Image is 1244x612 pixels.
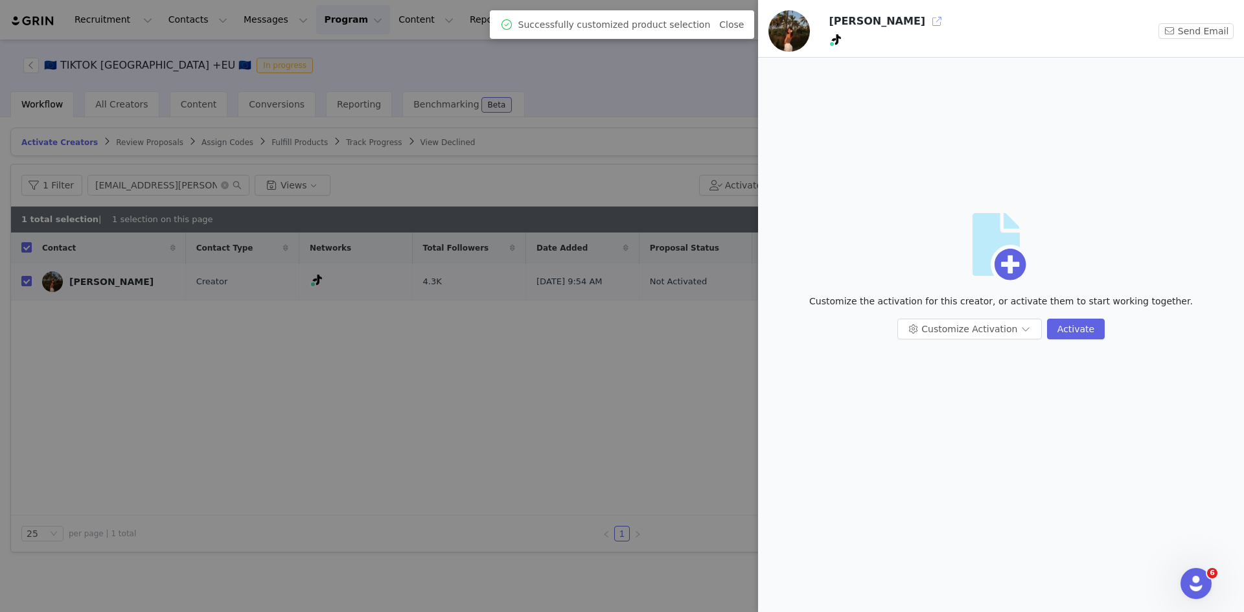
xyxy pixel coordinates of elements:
[809,295,1193,308] p: Customize the activation for this creator, or activate them to start working together.
[897,319,1042,339] button: Customize Activation
[829,14,925,29] h3: [PERSON_NAME]
[1158,23,1234,39] button: Send Email
[1047,319,1105,339] button: Activate
[1207,568,1217,578] span: 6
[768,10,810,52] img: 64ea7da6-2a2d-4c1f-b06c-20e2d9cb68bb.jpg
[719,19,744,30] a: Close
[1181,568,1212,599] iframe: Intercom live chat
[518,18,711,32] span: Successfully customized product selection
